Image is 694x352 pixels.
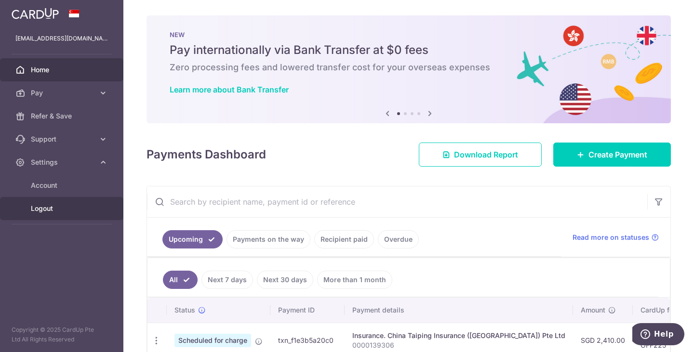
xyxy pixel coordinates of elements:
span: Download Report [454,149,518,160]
span: Create Payment [588,149,647,160]
a: Download Report [419,143,542,167]
a: Overdue [378,230,419,248]
th: Payment details [345,298,573,323]
p: 0000139306 [352,340,565,350]
iframe: Opens a widget where you can find more information [632,323,684,347]
a: Upcoming [162,230,223,248]
span: CardUp fee [641,305,677,315]
img: Bank transfer banner [147,15,671,123]
h4: Payments Dashboard [147,146,266,163]
span: Account [31,181,94,190]
input: Search by recipient name, payment id or reference [147,186,647,217]
h5: Pay internationally via Bank Transfer at $0 fees [170,42,648,58]
a: Learn more about Bank Transfer [170,85,289,94]
a: All [163,271,198,289]
span: Status [174,305,195,315]
a: Create Payment [553,143,671,167]
a: Read more on statuses [573,233,659,242]
span: Settings [31,157,94,167]
span: Support [31,134,94,144]
a: Next 7 days [201,271,253,289]
p: [EMAIL_ADDRESS][DOMAIN_NAME] [15,34,108,43]
img: CardUp [12,8,59,19]
span: Scheduled for charge [174,334,251,347]
span: Amount [581,305,605,315]
span: Logout [31,204,94,213]
h6: Zero processing fees and lowered transfer cost for your overseas expenses [170,62,648,73]
a: More than 1 month [317,271,392,289]
p: NEW [170,31,648,39]
span: Read more on statuses [573,233,649,242]
span: Home [31,65,94,75]
span: Pay [31,88,94,98]
div: Insurance. China Taiping Insurance ([GEOGRAPHIC_DATA]) Pte Ltd [352,331,565,340]
a: Recipient paid [314,230,374,248]
a: Next 30 days [257,271,313,289]
a: Payments on the way [227,230,310,248]
th: Payment ID [270,298,345,323]
span: Refer & Save [31,111,94,121]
